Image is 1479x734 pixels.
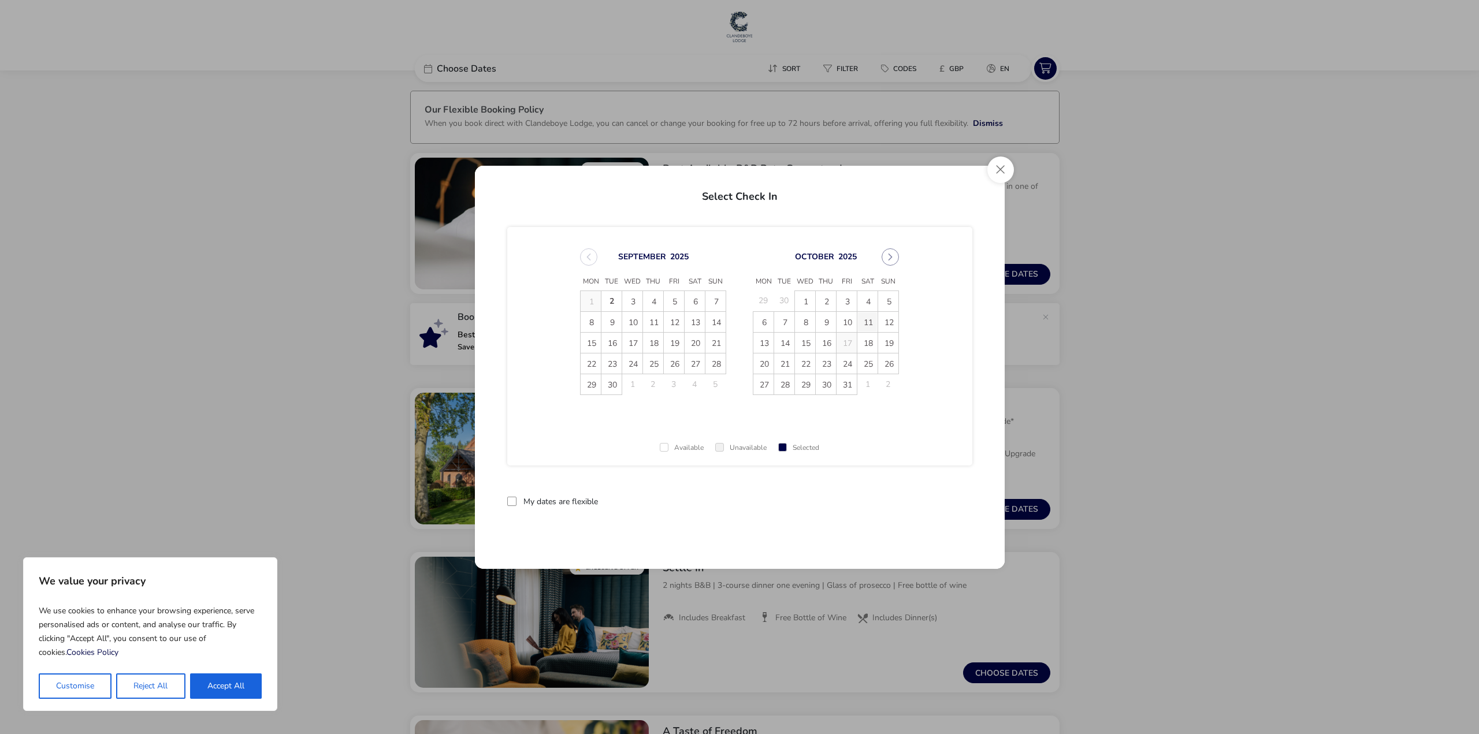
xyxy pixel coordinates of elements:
[643,311,664,332] td: 11
[116,673,185,699] button: Reject All
[643,374,664,394] td: 2
[644,354,664,374] span: 25
[838,251,857,262] button: Choose Year
[753,273,774,290] span: Mon
[837,273,857,290] span: Fri
[837,353,857,374] td: 24
[23,557,277,711] div: We value your privacy
[706,292,726,312] span: 7
[685,290,705,311] td: 6
[795,374,816,394] td: 29
[837,292,857,312] span: 3
[622,290,643,311] td: 3
[796,333,816,353] span: 15
[715,444,767,452] div: Unavailable
[581,312,601,333] span: 8
[816,292,837,312] span: 2
[816,353,837,374] td: 23
[644,292,664,312] span: 4
[879,312,899,333] span: 12
[879,354,899,374] span: 26
[685,311,705,332] td: 13
[879,333,899,353] span: 19
[643,273,664,290] span: Thu
[705,273,726,290] span: Sun
[705,353,726,374] td: 28
[484,177,995,211] h2: Select Check In
[778,444,819,452] div: Selected
[622,311,643,332] td: 10
[816,312,837,333] span: 9
[685,273,705,290] span: Sat
[66,647,118,658] a: Cookies Policy
[857,332,878,353] td: 18
[601,353,622,374] td: 23
[753,311,774,332] td: 6
[39,569,262,593] p: We value your privacy
[602,354,622,374] span: 23
[816,311,837,332] td: 9
[643,332,664,353] td: 18
[39,673,112,699] button: Customise
[754,375,774,395] span: 27
[774,273,795,290] span: Tue
[775,312,795,333] span: 7
[622,353,643,374] td: 24
[795,332,816,353] td: 15
[795,251,834,262] button: Choose Month
[705,374,726,394] td: 5
[857,353,878,374] td: 25
[796,375,816,395] span: 29
[753,374,774,394] td: 27
[878,311,899,332] td: 12
[706,312,726,333] span: 14
[774,332,795,353] td: 14
[685,292,705,312] span: 6
[858,312,878,333] span: 11
[753,353,774,374] td: 20
[664,273,685,290] span: Fri
[602,333,622,353] span: 16
[816,354,837,374] span: 23
[643,290,664,311] td: 4
[623,292,643,312] span: 3
[581,374,601,394] td: 29
[623,312,643,333] span: 10
[795,311,816,332] td: 8
[816,374,837,394] td: 30
[754,312,774,333] span: 6
[754,354,774,374] span: 20
[664,354,685,374] span: 26
[816,375,837,395] span: 30
[837,290,857,311] td: 3
[816,333,837,353] span: 16
[753,332,774,353] td: 13
[581,332,601,353] td: 15
[878,374,899,394] td: 2
[706,333,726,353] span: 21
[622,273,643,290] span: Wed
[987,157,1014,183] button: Close
[618,251,666,262] button: Choose Month
[685,353,705,374] td: 27
[796,292,816,312] span: 1
[685,374,705,394] td: 4
[602,375,622,395] span: 30
[601,311,622,332] td: 9
[774,290,795,311] td: 30
[795,290,816,311] td: 1
[190,673,262,699] button: Accept All
[878,332,899,353] td: 19
[774,353,795,374] td: 21
[837,375,857,395] span: 31
[39,599,262,664] p: We use cookies to enhance your browsing experience, serve personalised ads or content, and analys...
[816,332,837,353] td: 16
[601,273,622,290] span: Tue
[858,354,878,374] span: 25
[664,311,685,332] td: 12
[858,333,878,353] span: 18
[644,312,664,333] span: 11
[643,353,664,374] td: 25
[857,374,878,394] td: 1
[670,251,689,262] button: Choose Year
